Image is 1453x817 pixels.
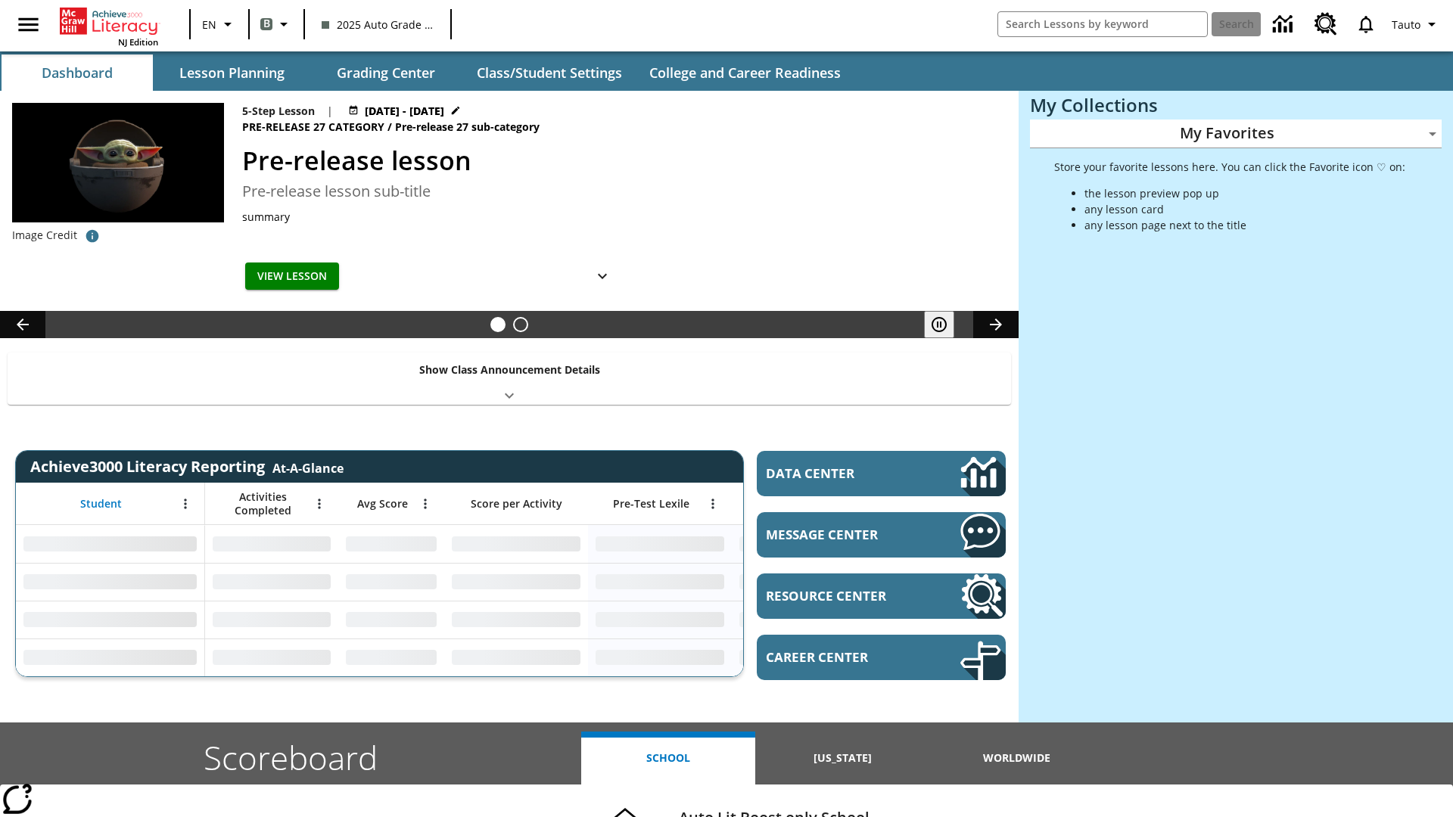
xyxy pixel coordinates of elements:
button: Open side menu [6,2,51,47]
button: View Lesson [245,262,339,290]
img: hero alt text [12,103,224,222]
h3: Pre-release lesson sub-title [242,180,1000,203]
span: B [263,14,270,33]
a: Data Center [757,451,1006,496]
button: Boost Class color is gray green. Change class color [254,11,299,38]
div: No Data, [205,563,338,601]
button: Slide 1 Pre-release lesson [490,317,506,332]
span: Achieve3000 Literacy Reporting [30,456,344,477]
li: any lesson card [1084,201,1405,217]
div: No Data, [205,638,338,676]
button: Class/Student Settings [465,54,634,91]
span: Score per Activity [471,497,562,511]
span: EN [202,17,216,33]
div: Home [60,5,158,48]
div: My Favorites [1030,120,1442,148]
a: Notifications [1346,5,1386,44]
a: Message Center [757,512,1006,558]
span: NJ Edition [118,36,158,48]
div: Pause [924,311,969,338]
span: Data Center [766,464,909,482]
button: School [581,732,755,784]
div: No Data, [732,525,876,563]
button: Open Menu [174,492,197,515]
button: CREDITS [77,222,107,250]
span: 2025 Auto Grade 1 B [322,17,434,33]
span: Tauto [1392,17,1420,33]
button: Language: EN, Select a language [195,11,244,38]
button: Profile/Settings [1386,11,1447,38]
button: Show Details [587,262,618,290]
div: summary [242,209,621,225]
div: Show Class Announcement Details [8,353,1011,405]
div: No Data, [338,601,444,638]
span: Resource Center [766,587,915,604]
span: [DATE] - [DATE] [365,103,444,119]
p: Store your favorite lessons here. You can click the Favorite icon ♡ on: [1054,159,1405,175]
button: Slide 2 Career Lesson [513,317,528,332]
p: 5-Step Lesson [242,103,315,119]
input: search field [998,12,1207,36]
span: Pre-release 27 sub-category [395,119,543,135]
span: Career Center [766,648,915,666]
a: Resource Center, Will open in new tab [757,573,1006,619]
button: Open Menu [414,492,437,515]
div: No Data, [338,563,444,601]
div: No Data, [732,638,876,676]
li: any lesson page next to the title [1084,217,1405,233]
a: Resource Center, Will open in new tab [1305,4,1346,45]
button: Worldwide [930,732,1104,784]
span: Pre-release 27 category [242,119,387,135]
span: / [387,120,392,134]
p: Image Credit [12,228,77,243]
button: Dashboard [2,54,153,91]
div: At-A-Glance [272,457,344,477]
span: Avg Score [357,497,408,511]
div: No Data, [732,601,876,638]
div: No Data, [205,525,338,563]
div: No Data, [205,601,338,638]
button: Lesson Planning [156,54,307,91]
button: Jan 22 - Jan 25 Choose Dates [345,103,464,119]
button: College and Career Readiness [637,54,853,91]
button: Open Menu [308,492,331,515]
h3: My Collections [1030,95,1442,116]
span: Student [80,497,122,511]
button: Open Menu [702,492,724,515]
button: Pause [924,311,954,338]
li: the lesson preview pop up [1084,185,1405,201]
button: Lesson carousel, Next [973,311,1019,338]
div: No Data, [338,525,444,563]
button: Grading Center [310,54,462,91]
a: Career Center [757,635,1006,680]
span: Pre-Test Lexile [613,497,689,511]
a: Home [60,6,158,36]
p: Show Class Announcement Details [419,362,600,377]
span: Activities Completed [213,490,313,517]
span: Message Center [766,526,915,543]
h2: Pre-release lesson [242,141,1000,180]
span: | [327,103,333,119]
a: Data Center [1264,4,1305,45]
div: No Data, [732,563,876,601]
button: [US_STATE] [755,732,929,784]
div: No Data, [338,638,444,676]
